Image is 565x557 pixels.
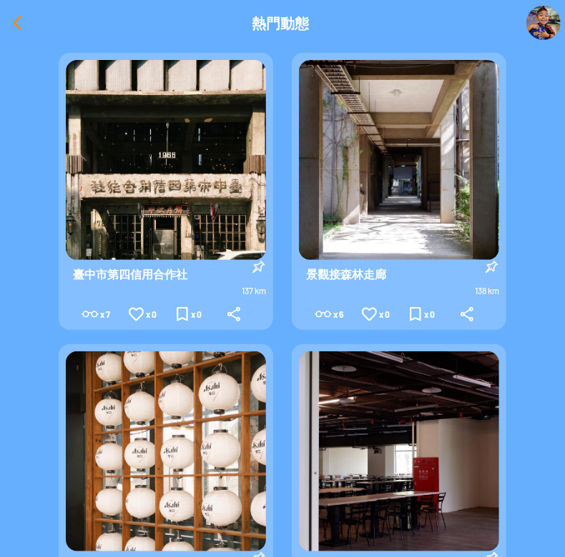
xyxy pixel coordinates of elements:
[242,286,266,296] span: 137 km
[177,307,202,321] div: x 0
[526,6,561,40] img: Visruth.jpg not found
[66,60,266,260] img: Visruth.jpg not found
[82,307,110,321] div: x 7
[66,260,195,288] span: 臺中市第四信用合作社
[299,60,499,260] img: Visruth.jpg not found
[299,260,393,288] span: 景觀接森林走廊
[475,286,499,296] span: 138 km
[299,351,499,551] img: Visruth.jpg not found
[129,307,157,321] div: x 0
[252,14,309,31] p: 熱門動態
[362,307,390,321] div: x 0
[66,351,266,551] img: Visruth.jpg not found
[410,307,435,321] div: x 0
[315,307,343,321] div: x 6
